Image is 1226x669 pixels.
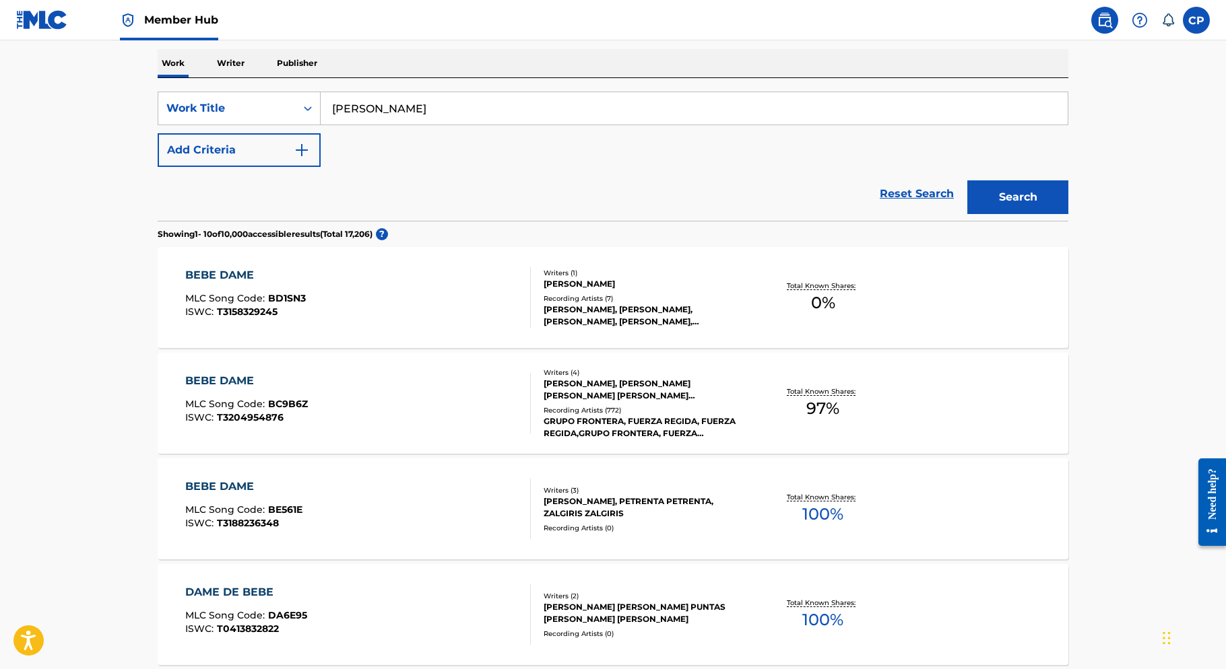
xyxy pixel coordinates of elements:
[158,49,189,77] p: Work
[158,228,373,240] p: Showing 1 - 10 of 10,000 accessible results (Total 17,206 )
[185,503,268,516] span: MLC Song Code :
[544,378,747,402] div: [PERSON_NAME], [PERSON_NAME] [PERSON_NAME] [PERSON_NAME] [PERSON_NAME]
[787,598,859,608] p: Total Known Shares:
[806,396,839,421] span: 97 %
[268,292,306,304] span: BD1SN3
[185,398,268,410] span: MLC Song Code :
[873,179,961,209] a: Reset Search
[1161,13,1175,27] div: Notifications
[273,49,321,77] p: Publisher
[185,306,217,318] span: ISWC :
[217,623,279,635] span: T0413832822
[1183,7,1210,34] div: User Menu
[544,591,747,601] div: Writers ( 2 )
[1163,618,1171,658] div: Drag
[166,100,288,116] div: Work Title
[544,405,747,415] div: Recording Artists ( 772 )
[544,304,747,328] div: [PERSON_NAME], [PERSON_NAME], [PERSON_NAME], [PERSON_NAME], [PERSON_NAME]
[213,49,249,77] p: Writer
[158,247,1068,348] a: BEBE DAMEMLC Song Code:BD1SN3ISWC:T3158329245Writers (1)[PERSON_NAME]Recording Artists (7)[PERSON...
[544,268,747,278] div: Writers ( 1 )
[16,10,68,30] img: MLC Logo
[294,142,310,158] img: 9d2ae6d4665cec9f34b9.svg
[185,479,302,495] div: BEBE DAME
[1159,604,1226,669] iframe: Chat Widget
[268,609,307,621] span: DA6E95
[802,608,843,632] span: 100 %
[185,609,268,621] span: MLC Song Code :
[544,293,747,304] div: Recording Artists ( 7 )
[544,485,747,495] div: Writers ( 3 )
[120,12,136,28] img: Top Rightsholder
[544,523,747,533] div: Recording Artists ( 0 )
[217,517,279,529] span: T3188236348
[544,495,747,520] div: [PERSON_NAME], PETRENTA PETRENTA, ZALGIRIS ZALGIRIS
[185,292,268,304] span: MLC Song Code :
[1097,12,1113,28] img: search
[544,367,747,378] div: Writers ( 4 )
[1126,7,1153,34] div: Help
[967,180,1068,214] button: Search
[185,517,217,529] span: ISWC :
[144,12,218,28] span: Member Hub
[376,228,388,240] span: ?
[158,353,1068,454] a: BEBE DAMEMLC Song Code:BC9B6ZISWC:T3204954876Writers (4)[PERSON_NAME], [PERSON_NAME] [PERSON_NAME...
[217,306,278,318] span: T3158329245
[544,629,747,639] div: Recording Artists ( 0 )
[185,623,217,635] span: ISWC :
[802,502,843,526] span: 100 %
[217,411,284,423] span: T3204954876
[787,386,859,396] p: Total Known Shares:
[158,133,321,167] button: Add Criteria
[185,373,308,389] div: BEBE DAME
[544,415,747,439] div: GRUPO FRONTERA, FUERZA REGIDA, FUERZA REGIDA,GRUPO FRONTERA, FUERZA REGIDA,GRUPO FRONTERA, GRUPO ...
[1132,12,1148,28] img: help
[811,291,835,315] span: 0 %
[185,584,307,600] div: DAME DE BEBE
[185,411,217,423] span: ISWC :
[787,492,859,502] p: Total Known Shares:
[544,601,747,625] div: [PERSON_NAME] [PERSON_NAME] PUNTAS [PERSON_NAME] [PERSON_NAME]
[787,281,859,291] p: Total Known Shares:
[268,398,308,410] span: BC9B6Z
[185,267,306,283] div: BEBE DAME
[268,503,302,516] span: BE561E
[544,278,747,290] div: [PERSON_NAME]
[158,458,1068,559] a: BEBE DAMEMLC Song Code:BE561EISWC:T3188236348Writers (3)[PERSON_NAME], PETRENTA PETRENTA, ZALGIRI...
[1091,7,1118,34] a: Public Search
[158,564,1068,665] a: DAME DE BEBEMLC Song Code:DA6E95ISWC:T0413832822Writers (2)[PERSON_NAME] [PERSON_NAME] PUNTAS [PE...
[1188,448,1226,557] iframe: Resource Center
[158,92,1068,221] form: Search Form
